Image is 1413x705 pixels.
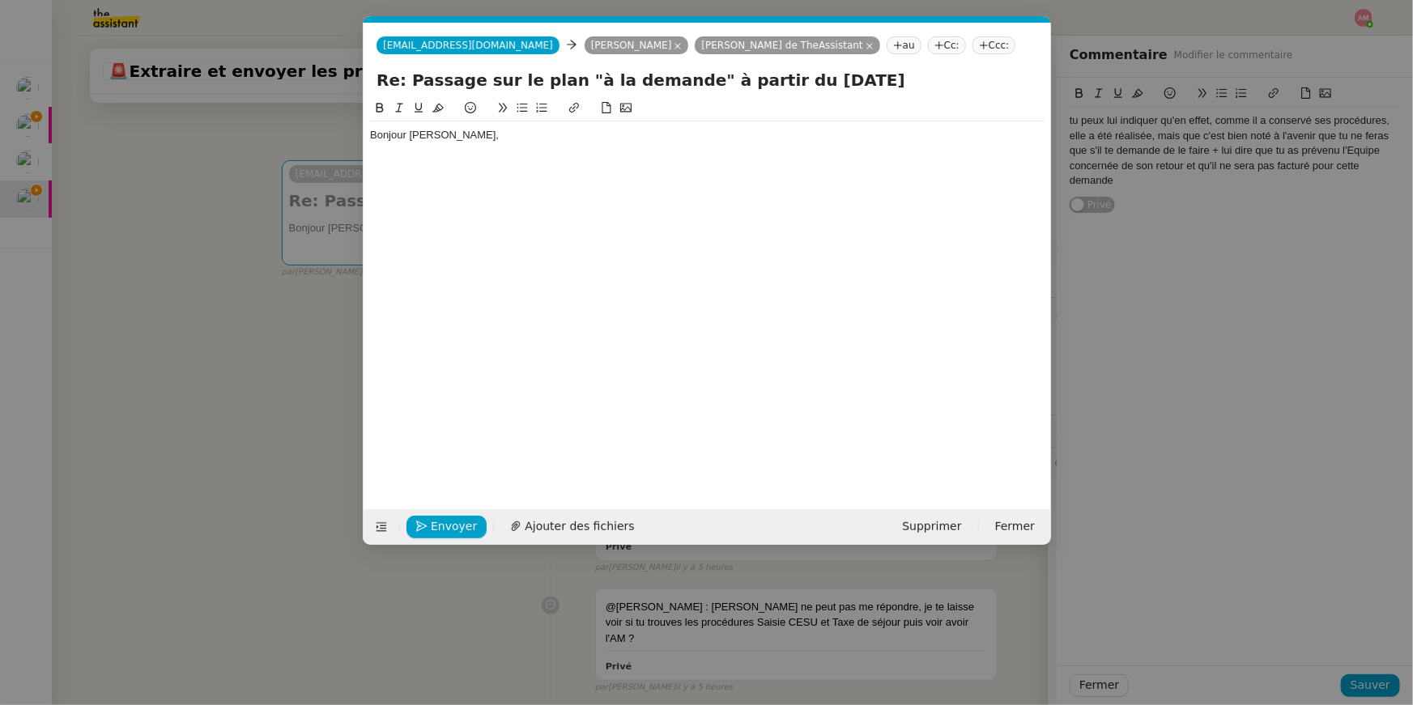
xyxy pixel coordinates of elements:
span: Ajouter des fichiers [525,517,634,536]
button: Envoyer [406,516,487,538]
nz-tag: au [886,36,921,54]
button: Fermer [985,516,1044,538]
span: Fermer [994,517,1034,536]
button: Ajouter des fichiers [500,516,644,538]
span: Envoyer [431,517,477,536]
nz-tag: Ccc: [972,36,1015,54]
input: Subject [377,68,1038,92]
nz-tag: [PERSON_NAME] [584,36,688,54]
div: Bonjour [PERSON_NAME], [370,128,1045,142]
nz-tag: [PERSON_NAME] de TheAssistant [695,36,879,54]
button: Supprimer [892,516,971,538]
nz-tag: Cc: [927,36,965,54]
span: [EMAIL_ADDRESS][DOMAIN_NAME] [383,40,553,51]
span: Supprimer [902,517,961,536]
